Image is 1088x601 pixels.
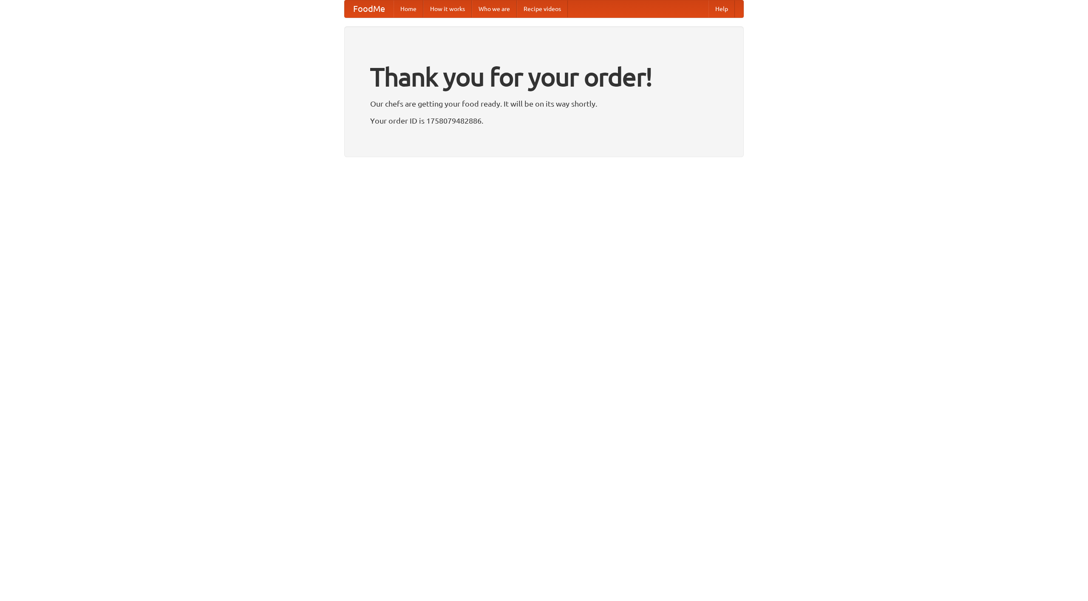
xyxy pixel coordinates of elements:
a: Who we are [472,0,517,17]
a: Help [708,0,735,17]
a: Home [394,0,423,17]
a: FoodMe [345,0,394,17]
a: Recipe videos [517,0,568,17]
a: How it works [423,0,472,17]
p: Our chefs are getting your food ready. It will be on its way shortly. [370,97,718,110]
h1: Thank you for your order! [370,56,718,97]
p: Your order ID is 1758079482886. [370,114,718,127]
